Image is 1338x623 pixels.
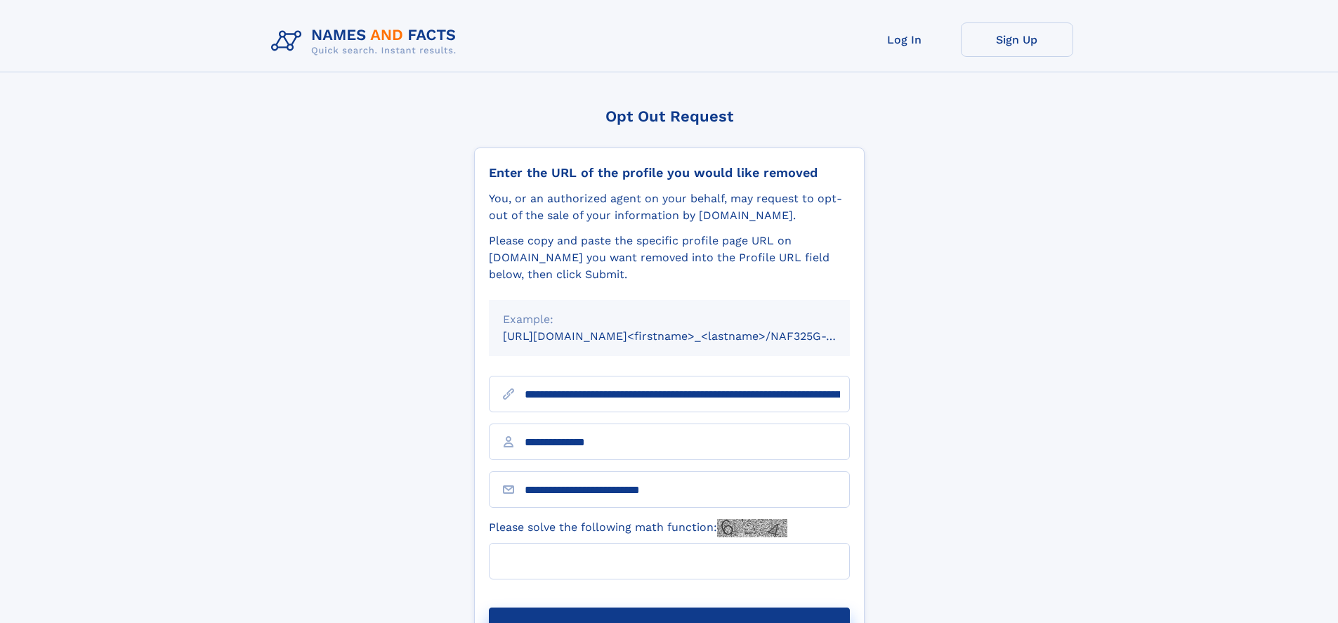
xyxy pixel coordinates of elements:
[961,22,1073,57] a: Sign Up
[489,519,787,537] label: Please solve the following math function:
[489,232,850,283] div: Please copy and paste the specific profile page URL on [DOMAIN_NAME] you want removed into the Pr...
[489,190,850,224] div: You, or an authorized agent on your behalf, may request to opt-out of the sale of your informatio...
[489,165,850,181] div: Enter the URL of the profile you would like removed
[474,107,865,125] div: Opt Out Request
[265,22,468,60] img: Logo Names and Facts
[503,311,836,328] div: Example:
[848,22,961,57] a: Log In
[503,329,877,343] small: [URL][DOMAIN_NAME]<firstname>_<lastname>/NAF325G-xxxxxxxx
